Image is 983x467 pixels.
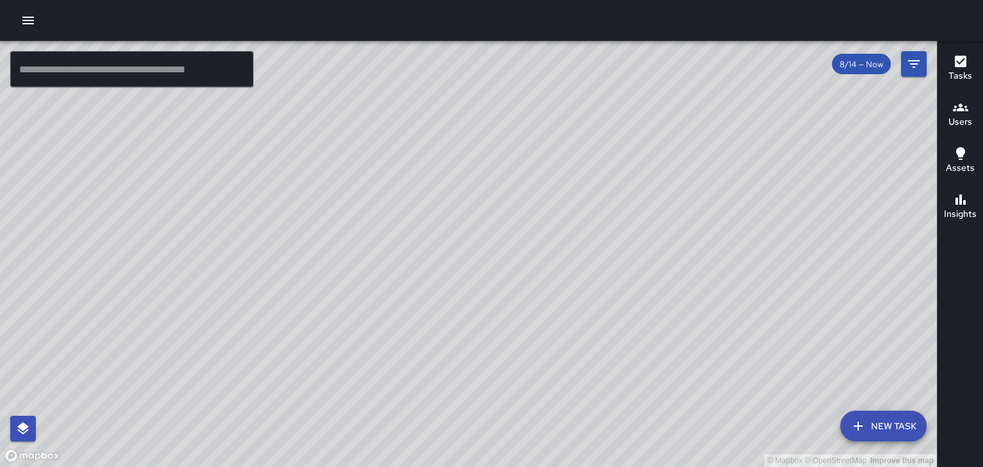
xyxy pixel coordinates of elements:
button: Insights [938,184,983,230]
button: Filters [901,51,927,77]
h6: Assets [946,161,975,175]
button: Users [938,92,983,138]
h6: Tasks [948,69,972,83]
button: Tasks [938,46,983,92]
button: New Task [840,411,927,441]
h6: Insights [944,207,977,221]
button: Assets [938,138,983,184]
h6: Users [948,115,972,129]
span: 8/14 — Now [832,59,891,70]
